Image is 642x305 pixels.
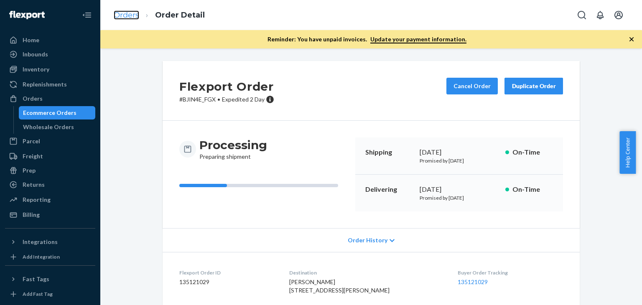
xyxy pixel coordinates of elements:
a: Inbounds [5,48,95,61]
div: Inbounds [23,50,48,58]
a: Replenishments [5,78,95,91]
h3: Processing [199,137,267,152]
a: Parcel [5,135,95,148]
div: [DATE] [420,147,499,157]
a: Wholesale Orders [19,120,96,134]
button: Fast Tags [5,272,95,286]
div: Preparing shipment [199,137,267,161]
div: Prep [23,166,36,175]
ol: breadcrumbs [107,3,211,28]
button: Open notifications [592,7,609,23]
a: Orders [114,10,139,20]
h2: Flexport Order [179,78,274,95]
span: • [217,96,220,103]
div: Reporting [23,196,51,204]
div: Ecommerce Orders [23,109,76,117]
p: Delivering [365,185,413,194]
div: Integrations [23,238,58,246]
div: Returns [23,180,45,189]
a: Billing [5,208,95,221]
p: Promised by [DATE] [420,194,499,201]
a: Ecommerce Orders [19,106,96,119]
dt: Flexport Order ID [179,269,276,276]
a: Orders [5,92,95,105]
p: # BJIN4E_FGX [179,95,274,104]
div: [DATE] [420,185,499,194]
a: Update your payment information. [370,36,466,43]
div: Billing [23,211,40,219]
p: Promised by [DATE] [420,157,499,164]
span: Order History [348,236,387,244]
dt: Destination [289,269,445,276]
a: Prep [5,164,95,177]
dd: 135121029 [179,278,276,286]
a: Returns [5,178,95,191]
button: Duplicate Order [504,78,563,94]
a: Home [5,33,95,47]
a: Reporting [5,193,95,206]
div: Add Integration [23,253,60,260]
div: Fast Tags [23,275,49,283]
button: Cancel Order [446,78,498,94]
div: Parcel [23,137,40,145]
button: Open account menu [610,7,627,23]
div: Add Fast Tag [23,290,53,297]
div: Wholesale Orders [23,123,74,131]
span: Expedited 2 Day [222,96,265,103]
dt: Buyer Order Tracking [458,269,563,276]
div: Duplicate Order [512,82,556,90]
p: On-Time [512,185,553,194]
a: 135121029 [458,278,488,285]
button: Integrations [5,235,95,249]
div: Orders [23,94,43,103]
a: Add Integration [5,252,95,262]
button: Help Center [619,131,636,174]
p: On-Time [512,147,553,157]
a: Inventory [5,63,95,76]
div: Replenishments [23,80,67,89]
button: Close Navigation [79,7,95,23]
a: Add Fast Tag [5,289,95,299]
span: [PERSON_NAME] [STREET_ADDRESS][PERSON_NAME] [289,278,390,294]
p: Reminder: You have unpaid invoices. [267,35,466,43]
a: Freight [5,150,95,163]
div: Inventory [23,65,49,74]
img: Flexport logo [9,11,45,19]
div: Home [23,36,39,44]
button: Open Search Box [573,7,590,23]
a: Order Detail [155,10,205,20]
div: Freight [23,152,43,160]
p: Shipping [365,147,413,157]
